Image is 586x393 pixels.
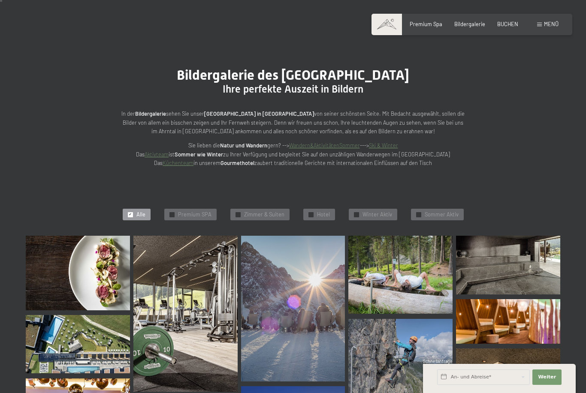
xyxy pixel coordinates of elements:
[317,211,330,219] span: Hotel
[454,21,485,27] a: Bildergalerie
[241,236,345,381] img: Bildergalerie
[223,83,363,95] span: Ihre perfekte Auszeit in Bildern
[309,212,312,217] span: ✓
[355,212,358,217] span: ✓
[175,151,223,158] strong: Sommer wie Winter
[145,151,169,158] a: Aktivteam
[136,211,145,219] span: Alle
[133,236,238,392] img: Bildergalerie
[417,212,420,217] span: ✓
[177,67,409,83] span: Bildergalerie des [GEOGRAPHIC_DATA]
[135,110,166,117] strong: Bildergalerie
[129,212,132,217] span: ✓
[163,159,193,166] a: Küchenteam
[244,211,284,219] span: Zimmer & Suiten
[121,141,465,167] p: Sie lieben die gern? --> ---> Das ist zu Ihrer Verfügung und begleitet Sie auf den unzähligen Wan...
[410,21,442,27] a: Premium Spa
[425,211,459,219] span: Sommer Aktiv
[456,236,560,294] img: Wellnesshotels - Sauna - Erholung - Adults only - Ahrntal
[538,374,556,381] span: Weiter
[348,236,453,314] img: Bildergalerie
[497,21,518,27] a: BUCHEN
[178,211,211,219] span: Premium SPA
[26,315,130,374] img: Bildergalerie
[220,142,267,149] strong: Natur und Wandern
[544,21,559,27] span: Menü
[289,142,360,149] a: Wandern&AktivitätenSommer
[236,212,239,217] span: ✓
[121,109,465,135] p: In der sehen Sie unser von seiner schönsten Seite. Mit Bedacht ausgewählt, sollen die Bilder von ...
[369,142,398,149] a: Ski & Winter
[362,211,392,219] span: Winter Aktiv
[204,110,314,117] strong: [GEOGRAPHIC_DATA] in [GEOGRAPHIC_DATA]
[423,359,453,364] span: Schnellanfrage
[532,369,562,385] button: Weiter
[456,299,560,344] img: Bildergalerie
[170,212,173,217] span: ✓
[26,236,130,310] img: Bildergalerie
[221,159,254,166] strong: Gourmethotel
